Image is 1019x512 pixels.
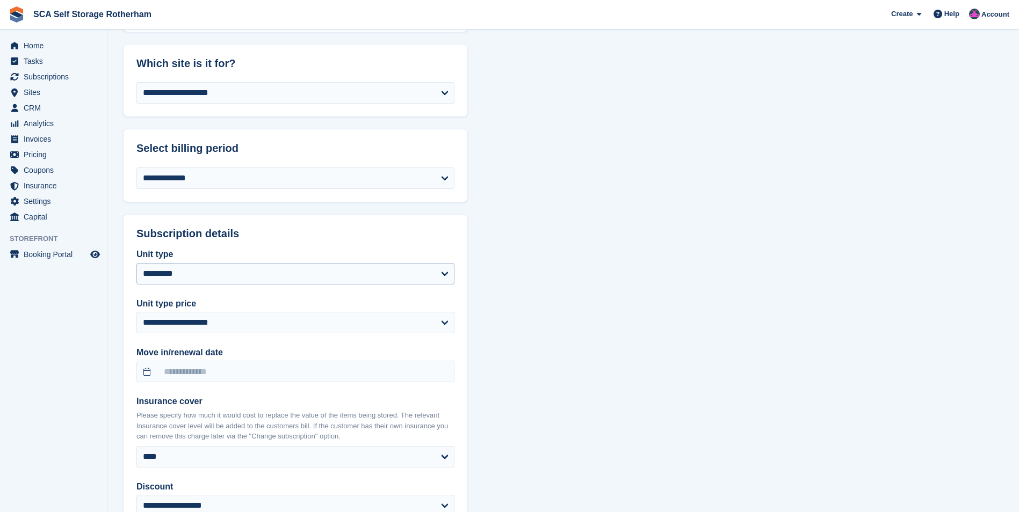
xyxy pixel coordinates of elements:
[24,131,88,147] span: Invoices
[981,9,1009,20] span: Account
[136,57,454,70] h2: Which site is it for?
[24,178,88,193] span: Insurance
[24,147,88,162] span: Pricing
[136,297,454,310] label: Unit type price
[5,69,102,84] a: menu
[5,85,102,100] a: menu
[29,5,156,23] a: SCA Self Storage Rotherham
[24,100,88,115] span: CRM
[5,209,102,224] a: menu
[5,38,102,53] a: menu
[5,100,102,115] a: menu
[891,9,913,19] span: Create
[969,9,980,19] img: Bethany Bloodworth
[24,247,88,262] span: Booking Portal
[24,85,88,100] span: Sites
[24,116,88,131] span: Analytics
[136,410,454,442] p: Please specify how much it would cost to replace the value of the items being stored. The relevan...
[5,163,102,178] a: menu
[136,248,454,261] label: Unit type
[136,346,454,359] label: Move in/renewal date
[5,194,102,209] a: menu
[5,116,102,131] a: menu
[136,142,454,155] h2: Select billing period
[5,147,102,162] a: menu
[136,395,454,408] label: Insurance cover
[5,131,102,147] a: menu
[5,54,102,69] a: menu
[5,247,102,262] a: menu
[5,178,102,193] a: menu
[136,228,454,240] h2: Subscription details
[89,248,102,261] a: Preview store
[24,163,88,178] span: Coupons
[24,38,88,53] span: Home
[24,209,88,224] span: Capital
[9,6,25,23] img: stora-icon-8386f47178a22dfd0bd8f6a31ec36ba5ce8667c1dd55bd0f319d3a0aa187defe.svg
[136,480,454,493] label: Discount
[24,69,88,84] span: Subscriptions
[24,194,88,209] span: Settings
[24,54,88,69] span: Tasks
[10,233,107,244] span: Storefront
[944,9,959,19] span: Help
